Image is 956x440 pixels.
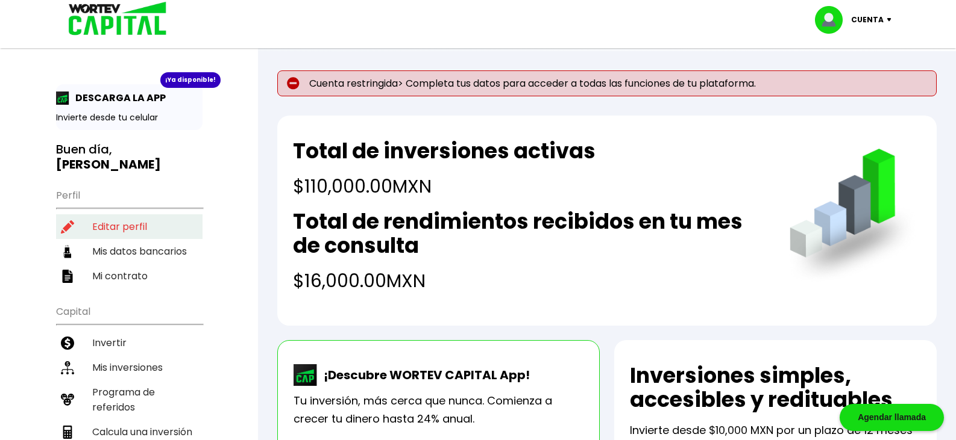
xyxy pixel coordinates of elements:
h3: Buen día, [56,142,203,172]
ul: Perfil [56,182,203,288]
img: error-circle.027baa21.svg [287,77,300,90]
img: grafica.516fef24.png [784,149,921,285]
img: datos-icon.10cf9172.svg [61,245,74,258]
p: ¡Descubre WORTEV CAPITAL App! [318,366,530,384]
img: recomiendanos-icon.9b8e9327.svg [61,393,74,406]
h2: Total de rendimientos recibidos en tu mes de consulta [293,209,765,258]
h2: Total de inversiones activas [293,139,596,163]
div: ¡Ya disponible! [160,72,221,88]
p: DESCARGA LA APP [69,90,166,105]
img: wortev-capital-app-icon [294,364,318,386]
img: icon-down [884,18,900,22]
h4: $110,000.00 MXN [293,173,596,200]
a: Invertir [56,330,203,355]
a: Mis inversiones [56,355,203,380]
img: app-icon [56,91,69,105]
img: calculadora-icon.17d418c4.svg [61,426,74,439]
img: editar-icon.952d3147.svg [61,220,74,234]
a: Mis datos bancarios [56,239,203,264]
a: Programa de referidos [56,380,203,420]
p: Invierte desde tu celular [56,111,203,124]
p: Cuenta restringida> Completa tus datos para acceder a todas las funciones de tu plataforma. [277,70,937,96]
h2: Inversiones simples, accesibles y redituables [630,364,921,412]
img: contrato-icon.f2db500c.svg [61,270,74,283]
img: profile-image [815,6,851,34]
img: invertir-icon.b3b967d7.svg [61,336,74,350]
a: Mi contrato [56,264,203,288]
a: Editar perfil [56,214,203,239]
p: Tu inversión, más cerca que nunca. Comienza a crecer tu dinero hasta 24% anual. [294,392,583,428]
h4: $16,000.00 MXN [293,267,765,294]
div: Agendar llamada [840,404,944,431]
img: inversiones-icon.6695dc30.svg [61,361,74,374]
b: [PERSON_NAME] [56,156,161,173]
p: Cuenta [851,11,884,29]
